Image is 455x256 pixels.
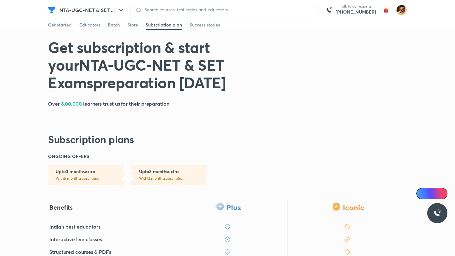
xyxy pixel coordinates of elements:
[420,191,425,196] img: Icon
[142,7,312,12] input: Search courses, test series and educators
[56,176,124,181] p: With 6 months subscription
[127,20,138,30] a: Store
[79,22,100,28] div: Educators
[48,153,89,160] h6: ONGOING OFFERS
[49,236,102,243] h5: Interactive live classes
[146,20,182,30] a: Subscription plan
[190,20,220,30] a: Success stories
[427,191,444,196] span: Ai Doubts
[336,4,376,9] p: Talk to our experts
[381,5,391,15] img: avatar
[190,22,220,28] div: Success stories
[61,100,82,107] span: 8,00,000
[48,100,169,108] h5: Over learners trust us for their preparation
[49,248,111,256] h5: Structured courses & PDFs
[146,22,182,28] div: Subscription plan
[49,223,100,230] h5: India's best educators
[108,22,120,28] div: Batch
[49,203,73,212] h4: Benefits
[127,22,138,28] div: Store
[336,9,376,15] a: [PHONE_NUMBER]
[108,20,120,30] a: Batch
[396,5,407,15] img: Abdul Razik
[48,38,264,91] h1: Get subscription & start your NTA-UGC-NET & SET Exams preparation [DATE]
[48,133,134,146] h2: Subscription plans
[48,20,72,30] a: Get started
[323,4,336,16] img: call-us
[79,20,100,30] a: Educators
[434,209,441,217] img: ttu
[56,168,124,175] h6: Upto 3 months extra
[416,188,447,199] a: Ai Doubts
[48,22,72,28] div: Get started
[48,165,124,185] a: Upto3 monthsextraWith6 monthssubscription
[139,176,207,181] p: With 12 months subscription
[48,6,56,14] img: Company Logo
[131,165,207,185] a: Upto3 monthsextraWith12 monthssubscription
[139,168,207,175] h6: Upto 3 months extra
[56,4,129,16] button: NTA-UGC-NET & SET ...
